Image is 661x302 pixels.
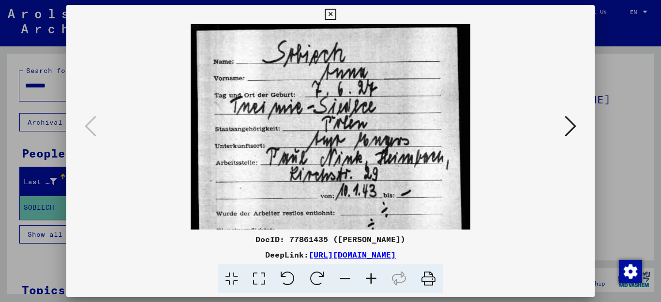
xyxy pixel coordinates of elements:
div: DeepLink: [66,249,595,260]
div: Change consent [618,259,642,283]
img: Change consent [619,260,642,283]
div: DocID: 77861435 ([PERSON_NAME]) [66,233,595,245]
a: [URL][DOMAIN_NAME] [309,250,396,259]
